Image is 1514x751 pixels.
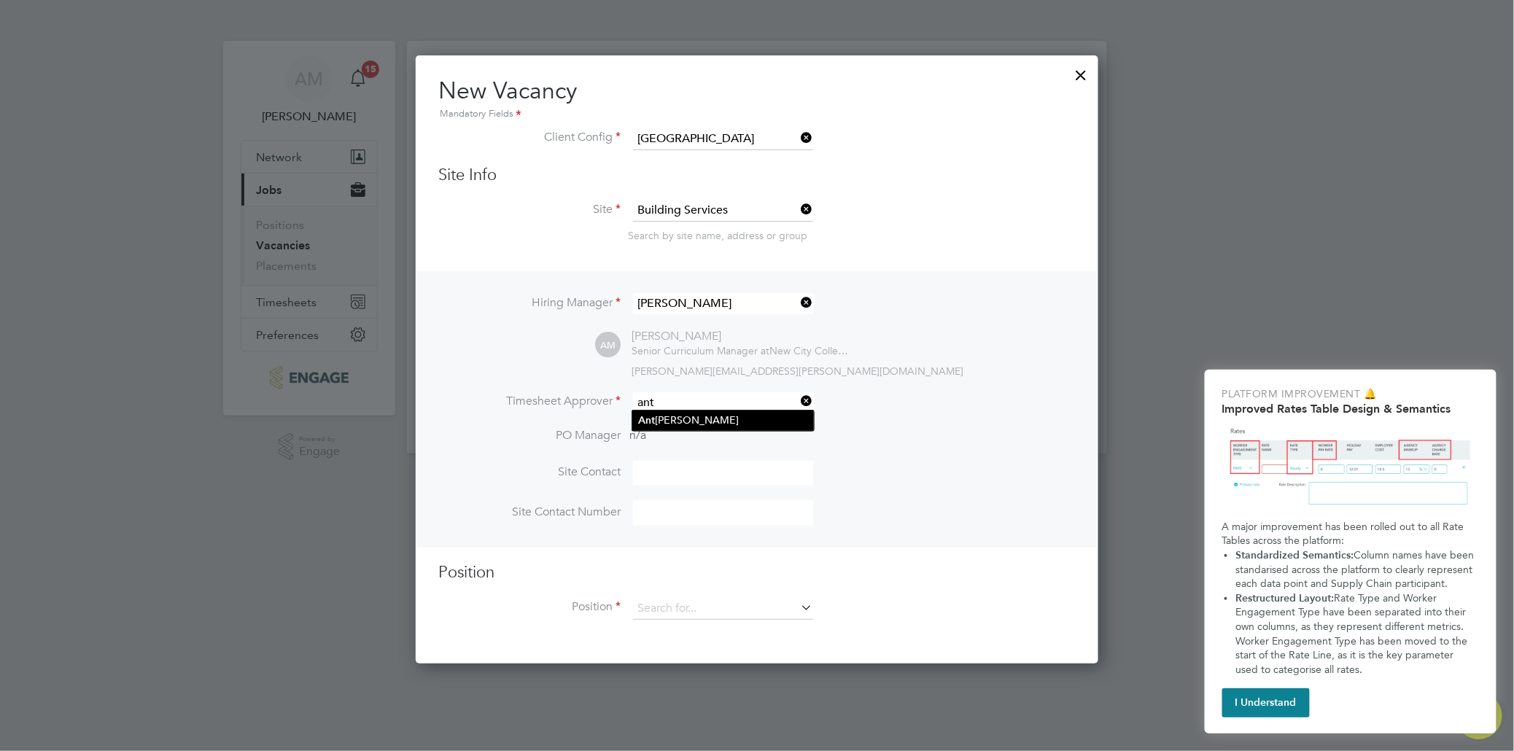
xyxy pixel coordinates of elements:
span: Senior Curriculum Manager at [632,344,770,357]
div: [PERSON_NAME] [632,329,851,344]
label: PO Manager [439,428,621,443]
span: AM [596,332,621,358]
span: Column names have been standarised across the platform to clearly represent each data point and S... [1235,549,1477,590]
div: Improved Rate Table Semantics [1205,370,1496,734]
h3: Site Info [439,165,1075,186]
input: Search for... [633,200,813,222]
strong: Standardized Semantics: [1235,549,1354,561]
label: Site Contact [439,464,621,480]
input: Search for... [633,598,813,620]
img: Updated Rates Table Design & Semantics [1222,421,1479,514]
label: Timesheet Approver [439,394,621,409]
h2: Improved Rates Table Design & Semantics [1222,402,1479,416]
span: Rate Type and Worker Engagement Type have been separated into their own columns, as they represen... [1235,592,1470,676]
label: Position [439,599,621,615]
h2: New Vacancy [439,76,1075,122]
p: A major improvement has been rolled out to all Rate Tables across the platform: [1222,520,1479,548]
b: Ant [638,414,655,427]
span: Search by site name, address or group [629,229,808,242]
h3: Position [439,562,1075,583]
label: Site Contact Number [439,505,621,520]
p: Platform Improvement 🔔 [1222,387,1479,402]
label: Hiring Manager [439,295,621,311]
strong: Restructured Layout: [1235,592,1334,604]
input: Search for... [633,293,813,314]
label: Site [439,202,621,217]
div: Mandatory Fields [439,106,1075,122]
li: [PERSON_NAME] [632,410,814,430]
button: I Understand [1222,688,1310,717]
div: New City College Limited [632,344,851,357]
span: n/a [630,428,647,443]
label: Client Config [439,130,621,145]
span: [PERSON_NAME][EMAIL_ADDRESS][PERSON_NAME][DOMAIN_NAME] [632,365,964,378]
input: Search for... [633,128,813,150]
input: Search for... [633,392,813,413]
